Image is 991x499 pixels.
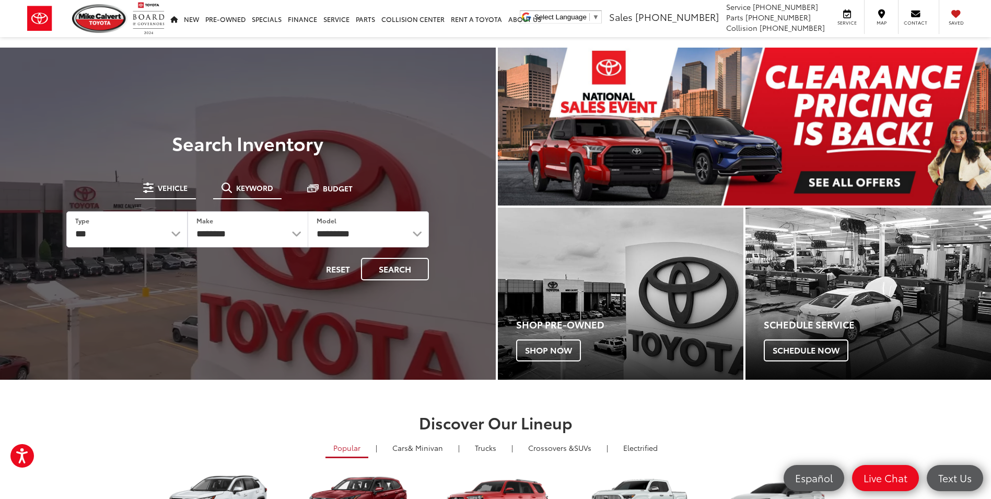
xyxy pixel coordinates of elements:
span: Text Us [933,471,977,484]
div: Toyota [745,208,991,380]
h4: Schedule Service [764,320,991,330]
button: Search [361,258,429,280]
a: Cars [384,439,451,457]
span: Service [835,19,859,26]
label: Type [75,216,89,225]
li: | [373,443,380,453]
li: | [509,443,516,453]
span: Map [870,19,893,26]
span: Keyword [236,184,273,191]
li: | [604,443,611,453]
span: Service [726,2,751,12]
a: Live Chat [852,465,919,491]
span: Schedule Now [764,339,848,361]
a: Español [784,465,844,491]
span: [PHONE_NUMBER] [753,2,818,12]
div: Toyota [498,208,743,380]
span: Sales [609,10,633,24]
a: Electrified [615,439,666,457]
span: Saved [945,19,967,26]
span: Collision [726,22,757,33]
a: Shop Pre-Owned Shop Now [498,208,743,380]
h4: Shop Pre-Owned [516,320,743,330]
a: Select Language​ [534,13,599,21]
span: Vehicle [158,184,188,191]
a: Text Us [927,465,983,491]
span: Shop Now [516,339,581,361]
button: Reset [317,258,359,280]
span: Live Chat [858,471,913,484]
span: Select Language [534,13,587,21]
h3: Search Inventory [44,132,452,153]
span: Crossovers & [528,443,574,453]
a: SUVs [520,439,599,457]
span: Parts [726,12,743,22]
span: [PHONE_NUMBER] [635,10,719,24]
span: & Minivan [408,443,443,453]
span: Contact [904,19,927,26]
span: Budget [323,185,353,192]
label: Make [196,216,213,225]
a: Schedule Service Schedule Now [745,208,991,380]
label: Model [317,216,336,225]
span: [PHONE_NUMBER] [745,12,811,22]
span: [PHONE_NUMBER] [760,22,825,33]
span: ▼ [592,13,599,21]
li: | [456,443,462,453]
span: Español [790,471,838,484]
h2: Discover Our Lineup [127,414,864,431]
a: Popular [325,439,368,458]
img: Mike Calvert Toyota [72,4,127,33]
a: Trucks [467,439,504,457]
